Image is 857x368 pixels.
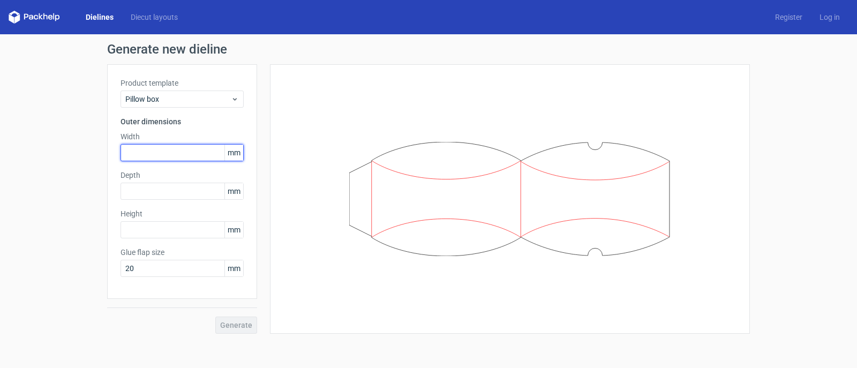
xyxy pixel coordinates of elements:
span: mm [224,145,243,161]
label: Height [121,208,244,219]
h1: Generate new dieline [107,43,750,56]
a: Diecut layouts [122,12,186,22]
span: mm [224,183,243,199]
label: Glue flap size [121,247,244,258]
label: Product template [121,78,244,88]
label: Width [121,131,244,142]
span: Pillow box [125,94,231,104]
a: Dielines [77,12,122,22]
h3: Outer dimensions [121,116,244,127]
a: Register [766,12,811,22]
a: Log in [811,12,848,22]
span: mm [224,260,243,276]
span: mm [224,222,243,238]
label: Depth [121,170,244,181]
